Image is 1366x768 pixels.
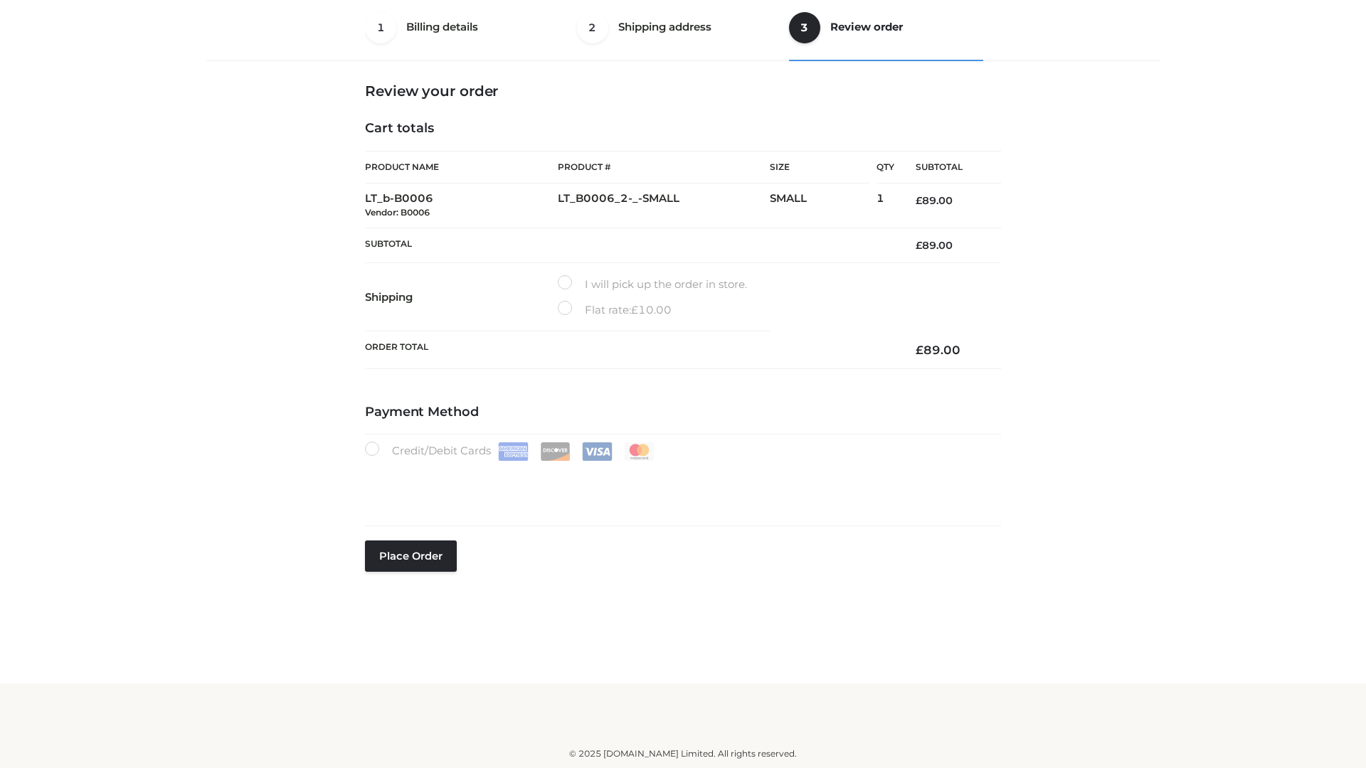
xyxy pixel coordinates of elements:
bdi: 89.00 [916,194,953,207]
th: Product Name [365,151,558,183]
bdi: 89.00 [916,239,953,252]
span: £ [916,239,922,252]
td: LT_B0006_2-_-SMALL [558,183,770,228]
button: Place order [365,540,457,572]
td: 1 [877,183,894,228]
th: Subtotal [894,151,1001,183]
div: © 2025 [DOMAIN_NAME] Limited. All rights reserved. [211,747,1155,761]
span: £ [631,303,638,316]
th: Order Total [365,331,894,369]
td: SMALL [770,183,877,228]
iframe: Secure payment input frame [362,458,998,510]
th: Size [770,151,869,183]
img: Discover [540,442,571,461]
label: Flat rate: [558,301,672,319]
bdi: 89.00 [916,343,960,357]
label: I will pick up the order in store. [558,275,747,294]
th: Shipping [365,263,558,331]
h3: Review your order [365,82,1001,100]
h4: Cart totals [365,121,1001,137]
bdi: 10.00 [631,303,672,316]
span: £ [916,343,923,357]
small: Vendor: B0006 [365,207,430,218]
label: Credit/Debit Cards [365,442,656,461]
img: Mastercard [624,442,655,461]
th: Subtotal [365,228,894,262]
th: Qty [877,151,894,183]
img: Visa [582,442,613,461]
td: LT_b-B0006 [365,183,558,228]
h4: Payment Method [365,405,1001,420]
img: Amex [498,442,529,461]
span: £ [916,194,922,207]
th: Product # [558,151,770,183]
